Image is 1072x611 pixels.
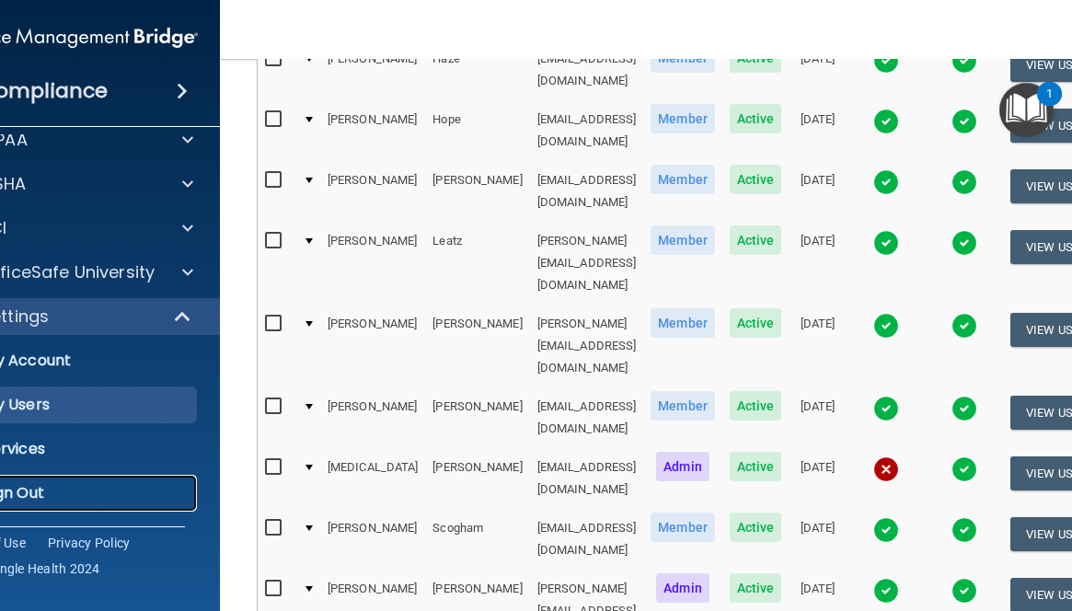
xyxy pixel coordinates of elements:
[320,40,425,100] td: [PERSON_NAME]
[951,396,977,421] img: tick.e7d51cea.svg
[530,40,644,100] td: [EMAIL_ADDRESS][DOMAIN_NAME]
[951,517,977,543] img: tick.e7d51cea.svg
[951,313,977,339] img: tick.e7d51cea.svg
[873,169,899,195] img: tick.e7d51cea.svg
[789,387,847,448] td: [DATE]
[873,396,899,421] img: tick.e7d51cea.svg
[320,100,425,161] td: [PERSON_NAME]
[530,161,644,222] td: [EMAIL_ADDRESS][DOMAIN_NAME]
[789,509,847,570] td: [DATE]
[651,391,715,421] span: Member
[951,578,977,604] img: tick.e7d51cea.svg
[320,509,425,570] td: [PERSON_NAME]
[789,40,847,100] td: [DATE]
[656,452,709,481] span: Admin
[789,448,847,509] td: [DATE]
[730,165,782,194] span: Active
[789,161,847,222] td: [DATE]
[320,387,425,448] td: [PERSON_NAME]
[873,313,899,339] img: tick.e7d51cea.svg
[789,222,847,305] td: [DATE]
[651,225,715,255] span: Member
[1046,94,1053,118] div: 1
[951,109,977,134] img: tick.e7d51cea.svg
[530,448,644,509] td: [EMAIL_ADDRESS][DOMAIN_NAME]
[320,161,425,222] td: [PERSON_NAME]
[730,225,782,255] span: Active
[651,165,715,194] span: Member
[425,448,529,509] td: [PERSON_NAME]
[425,509,529,570] td: Scogham
[656,573,709,603] span: Admin
[425,305,529,387] td: [PERSON_NAME]
[730,513,782,542] span: Active
[530,509,644,570] td: [EMAIL_ADDRESS][DOMAIN_NAME]
[873,456,899,482] img: cross.ca9f0e7f.svg
[951,230,977,256] img: tick.e7d51cea.svg
[730,573,782,603] span: Active
[730,308,782,338] span: Active
[425,40,529,100] td: Haze
[873,48,899,74] img: tick.e7d51cea.svg
[651,308,715,338] span: Member
[48,534,131,552] a: Privacy Policy
[320,448,425,509] td: [MEDICAL_DATA]
[530,387,644,448] td: [EMAIL_ADDRESS][DOMAIN_NAME]
[789,100,847,161] td: [DATE]
[789,305,847,387] td: [DATE]
[951,48,977,74] img: tick.e7d51cea.svg
[425,161,529,222] td: [PERSON_NAME]
[425,100,529,161] td: Hope
[730,43,782,73] span: Active
[951,169,977,195] img: tick.e7d51cea.svg
[530,305,644,387] td: [PERSON_NAME][EMAIL_ADDRESS][DOMAIN_NAME]
[730,104,782,133] span: Active
[951,456,977,482] img: tick.e7d51cea.svg
[730,452,782,481] span: Active
[651,43,715,73] span: Member
[873,109,899,134] img: tick.e7d51cea.svg
[530,222,644,305] td: [PERSON_NAME][EMAIL_ADDRESS][DOMAIN_NAME]
[873,517,899,543] img: tick.e7d51cea.svg
[651,513,715,542] span: Member
[999,83,1054,137] button: Open Resource Center, 1 new notification
[320,222,425,305] td: [PERSON_NAME]
[651,104,715,133] span: Member
[425,387,529,448] td: [PERSON_NAME]
[873,578,899,604] img: tick.e7d51cea.svg
[873,230,899,256] img: tick.e7d51cea.svg
[425,222,529,305] td: Leatz
[730,391,782,421] span: Active
[320,305,425,387] td: [PERSON_NAME]
[530,100,644,161] td: [EMAIL_ADDRESS][DOMAIN_NAME]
